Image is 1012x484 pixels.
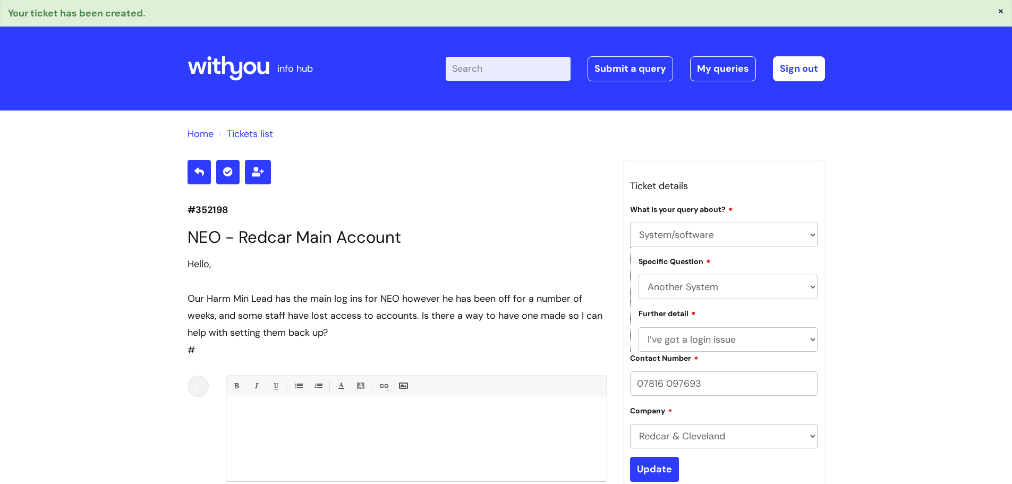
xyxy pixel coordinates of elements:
a: Sign out [773,56,825,81]
a: Submit a query [588,56,673,81]
a: Italic (Ctrl-I) [249,379,262,393]
h1: NEO - Redcar Main Account [188,227,607,247]
label: What is your query about? [630,203,733,214]
li: Solution home [188,125,214,142]
div: # [188,256,607,359]
p: #352198 [188,201,607,218]
a: Back Color [354,379,367,393]
a: My queries [690,56,756,81]
h3: Ticket details [630,177,818,194]
a: Bold (Ctrl-B) [229,379,243,393]
label: Specific Question [639,256,711,266]
a: Insert Image... [396,379,410,393]
div: Hello, [188,256,607,273]
li: Tickets list [216,125,273,142]
a: Font Color [334,379,347,393]
button: × [998,6,1004,15]
label: Contact Number [630,352,699,363]
a: Tickets list [227,128,273,140]
div: L [188,376,209,397]
a: 1. Ordered List (Ctrl-Shift-8) [311,379,325,393]
a: Home [188,128,214,140]
input: Update [630,457,679,481]
p: info hub [277,60,313,77]
div: Our Harm Min Lead has the main log ins for NEO however he has been off for a number of weeks, and... [188,290,607,342]
label: Further detail [639,308,696,318]
a: Link [377,379,390,393]
input: Search [446,57,571,80]
label: Company [630,405,673,415]
a: • Unordered List (Ctrl-Shift-7) [292,379,305,393]
a: Underline(Ctrl-U) [269,379,282,393]
div: | - [446,56,825,81]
